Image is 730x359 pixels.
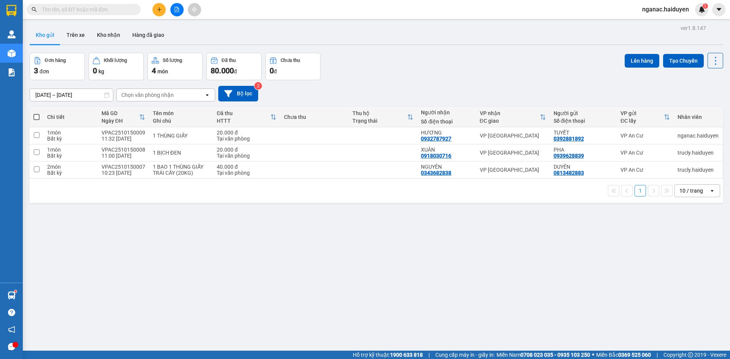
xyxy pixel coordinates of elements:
div: 1 món [47,130,94,136]
div: VP gửi [620,110,664,116]
span: Hỗ trợ kỹ thuật: [353,351,423,359]
button: Kho gửi [30,26,60,44]
div: 0343682838 [421,170,451,176]
div: PHA [554,147,613,153]
span: message [8,343,15,350]
span: | [428,351,430,359]
input: Tìm tên, số ĐT hoặc mã đơn [42,5,132,14]
div: 40.000 đ [217,164,276,170]
span: ⚪️ [592,353,594,356]
button: caret-down [712,3,725,16]
button: Kho nhận [91,26,126,44]
th: Toggle SortBy [98,107,149,127]
button: Khối lượng0kg [89,53,144,80]
div: 0918030716 [421,153,451,159]
div: Tại văn phòng [217,136,276,142]
img: solution-icon [8,68,16,76]
div: Bất kỳ [47,136,94,142]
div: Đơn hàng [45,58,66,63]
div: VP nhận [480,110,540,116]
th: Toggle SortBy [617,107,674,127]
img: warehouse-icon [8,291,16,299]
div: Người gửi [554,110,613,116]
div: trucly.haiduyen [678,167,719,173]
button: 1 [635,185,646,196]
button: Số lượng4món [148,53,203,80]
div: ĐC lấy [620,118,664,124]
div: Tên món [153,110,209,116]
div: VPAC2510150008 [102,147,145,153]
button: Đơn hàng3đơn [30,53,85,80]
div: Bất kỳ [47,153,94,159]
span: 1 [704,3,706,9]
div: Thu hộ [352,110,407,116]
img: warehouse-icon [8,30,16,38]
div: Số điện thoại [421,119,472,125]
span: question-circle [8,309,15,316]
div: VPAC2510150007 [102,164,145,170]
div: 0932787927 [421,136,451,142]
div: Nhân viên [678,114,719,120]
span: caret-down [716,6,722,13]
div: XUÂN [421,147,472,153]
div: Ngày ĐH [102,118,139,124]
button: Tạo Chuyến [663,54,704,68]
span: kg [98,68,104,74]
span: Miền Bắc [596,351,651,359]
span: đ [234,68,237,74]
div: NGUYÊN [421,164,472,170]
div: 0392881892 [554,136,584,142]
strong: 1900 633 818 [390,352,423,358]
div: 10:23 [DATE] [102,170,145,176]
img: icon-new-feature [698,6,705,13]
span: 4 [152,66,156,75]
input: Select a date range. [30,89,113,101]
div: 11:00 [DATE] [102,153,145,159]
button: plus [152,3,166,16]
sup: 1 [703,3,708,9]
div: Số điện thoại [554,118,613,124]
div: 0939628839 [554,153,584,159]
span: notification [8,326,15,333]
div: Đã thu [222,58,236,63]
button: aim [188,3,201,16]
div: ĐC giao [480,118,540,124]
strong: 0369 525 060 [618,352,651,358]
svg: open [204,92,210,98]
button: Lên hàng [625,54,659,68]
span: Miền Nam [497,351,590,359]
span: search [32,7,37,12]
button: Chưa thu0đ [265,53,321,80]
div: Chi tiết [47,114,94,120]
button: Trên xe [60,26,91,44]
div: 2 món [47,164,94,170]
svg: open [709,188,715,194]
span: file-add [174,7,179,12]
div: Ghi chú [153,118,209,124]
th: Toggle SortBy [213,107,280,127]
span: 80.000 [211,66,234,75]
span: món [157,68,168,74]
div: Số lượng [163,58,182,63]
div: 20.000 đ [217,130,276,136]
strong: 0708 023 035 - 0935 103 250 [521,352,590,358]
div: Trạng thái [352,118,407,124]
span: Cung cấp máy in - giấy in: [435,351,495,359]
div: VP An Cư [620,167,670,173]
div: nganac.haiduyen [678,133,719,139]
div: 1 BAO 1 THÙNG GIẤY TRÁI CÂY (20KG) [153,164,209,176]
div: 0813482883 [554,170,584,176]
div: ver 1.8.147 [681,24,706,32]
span: plus [157,7,162,12]
div: Chưa thu [281,58,300,63]
div: VP An Cư [620,150,670,156]
div: VP [GEOGRAPHIC_DATA] [480,167,546,173]
div: HTTT [217,118,270,124]
sup: 2 [254,82,262,90]
div: VP [GEOGRAPHIC_DATA] [480,133,546,139]
span: aim [192,7,197,12]
div: trucly.haiduyen [678,150,719,156]
div: HƯƠNG [421,130,472,136]
div: TUYẾT [554,130,613,136]
div: 1 BỊCH ĐEN [153,150,209,156]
